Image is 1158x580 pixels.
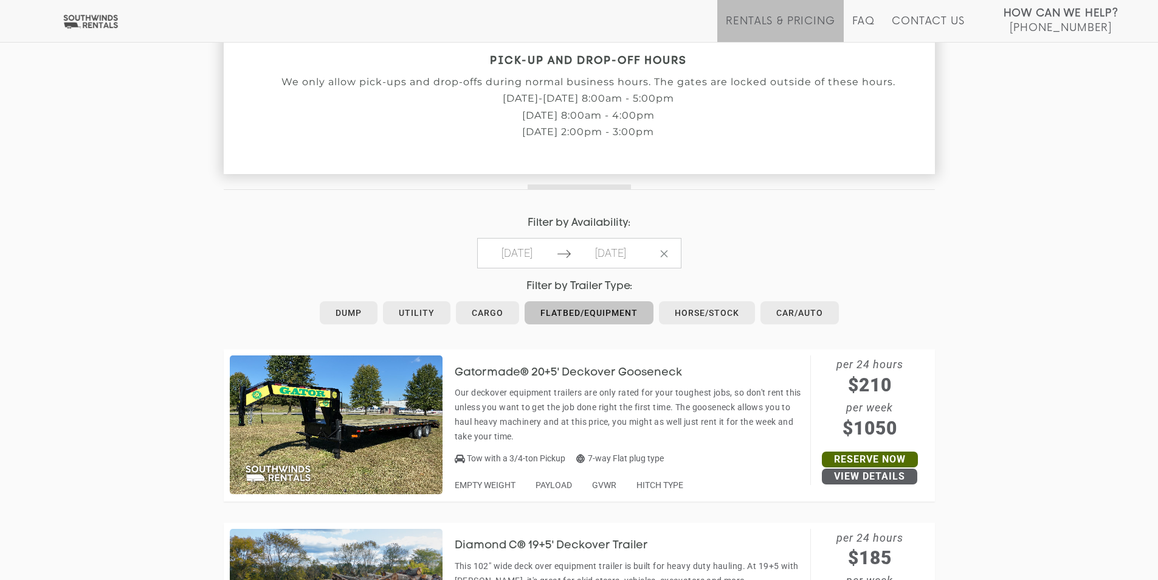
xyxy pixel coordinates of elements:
a: FAQ [852,15,875,42]
a: Diamond C® 19+5' Deckover Trailer [455,540,666,550]
strong: How Can We Help? [1004,7,1118,19]
img: Southwinds Rentals Logo [61,14,120,29]
a: Contact Us [892,15,964,42]
span: per 24 hours per week [811,355,929,442]
a: Gatormade® 20+5' Deckover Gooseneck [455,367,700,377]
a: Cargo [456,301,519,324]
h4: Filter by Availability: [224,217,935,229]
span: HITCH TYPE [636,480,683,490]
h4: Filter by Trailer Type: [224,281,935,292]
p: [DATE] 8:00am - 4:00pm [224,110,953,121]
a: Flatbed/Equipment [525,301,653,324]
span: Tow with a 3/4-ton Pickup [467,453,565,463]
a: Rentals & Pricing [726,15,835,42]
p: [DATE]-[DATE] 8:00am - 5:00pm [224,93,953,104]
a: View Details [822,469,917,484]
a: How Can We Help? [PHONE_NUMBER] [1004,6,1118,33]
span: $1050 [811,414,929,442]
h3: Gatormade® 20+5' Deckover Gooseneck [455,367,700,379]
p: Our deckover equipment trailers are only rated for your toughest jobs, so don't rent this unless ... [455,385,804,444]
span: GVWR [592,480,616,490]
span: $185 [811,544,929,571]
span: $210 [811,371,929,399]
span: 7-way Flat plug type [576,453,664,463]
a: Dump [320,301,377,324]
p: We only allow pick-ups and drop-offs during normal business hours. The gates are locked outside o... [224,77,953,88]
h3: Diamond C® 19+5' Deckover Trailer [455,540,666,552]
img: SW012 - Gatormade 20+5' Deckover Gooseneck [230,355,443,494]
span: EMPTY WEIGHT [455,480,515,490]
span: [PHONE_NUMBER] [1010,22,1112,34]
a: Horse/Stock [659,301,755,324]
p: [DATE] 2:00pm - 3:00pm [224,127,953,138]
strong: PICK-UP AND DROP-OFF HOURS [490,56,687,66]
span: PAYLOAD [536,480,572,490]
a: Utility [383,301,450,324]
a: Car/Auto [760,301,839,324]
a: Reserve Now [822,452,918,467]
